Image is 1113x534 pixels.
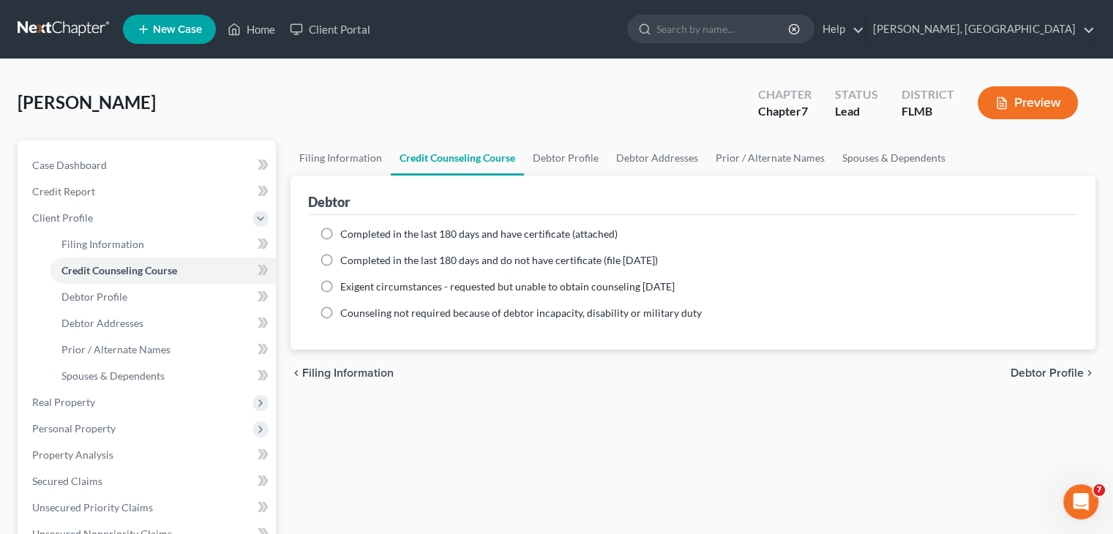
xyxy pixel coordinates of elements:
[50,231,276,257] a: Filing Information
[902,103,954,120] div: FLMB
[20,494,276,521] a: Unsecured Priority Claims
[61,290,127,303] span: Debtor Profile
[61,264,177,277] span: Credit Counseling Course
[758,103,812,120] div: Chapter
[902,86,954,103] div: District
[340,280,675,293] span: Exigent circumstances - requested but unable to obtain counseling [DATE]
[93,422,105,434] button: Start recording
[61,343,170,356] span: Prior / Alternate Names
[18,91,156,113] span: [PERSON_NAME]
[42,8,65,31] img: Profile image for Katie
[251,416,274,440] button: Send a message…
[12,115,240,268] div: 🚨ATTN: [GEOGRAPHIC_DATA] of [US_STATE]The court has added a new Credit Counseling Field that we n...
[50,363,276,389] a: Spouses & Dependents
[308,193,350,211] div: Debtor
[32,396,95,408] span: Real Property
[257,6,283,32] div: Close
[20,178,276,205] a: Credit Report
[23,159,228,260] div: The court has added a new Credit Counseling Field that we need to update upon filing. Please remo...
[833,140,954,176] a: Spouses & Dependents
[32,448,113,461] span: Property Analysis
[50,336,276,363] a: Prior / Alternate Names
[50,310,276,336] a: Debtor Addresses
[23,422,34,434] button: Emoji picker
[815,16,864,42] a: Help
[758,86,812,103] div: Chapter
[835,86,878,103] div: Status
[71,18,142,33] p: Active 15h ago
[153,24,202,35] span: New Case
[1084,367,1095,379] i: chevron_right
[391,140,524,176] a: Credit Counseling Course
[70,422,81,434] button: Upload attachment
[32,475,102,487] span: Secured Claims
[866,16,1095,42] a: [PERSON_NAME], [GEOGRAPHIC_DATA]
[340,227,618,240] span: Completed in the last 180 days and have certificate (attached)
[12,115,281,301] div: Katie says…
[1093,484,1105,496] span: 7
[1011,367,1095,379] button: Debtor Profile chevron_right
[291,367,302,379] i: chevron_left
[71,7,166,18] h1: [PERSON_NAME]
[50,257,276,284] a: Credit Counseling Course
[12,391,280,416] textarea: Message…
[801,104,808,118] span: 7
[23,124,209,151] b: 🚨ATTN: [GEOGRAPHIC_DATA] of [US_STATE]
[707,140,833,176] a: Prior / Alternate Names
[282,16,378,42] a: Client Portal
[20,152,276,178] a: Case Dashboard
[291,140,391,176] a: Filing Information
[20,468,276,494] a: Secured Claims
[32,211,93,224] span: Client Profile
[1011,367,1084,379] span: Debtor Profile
[229,6,257,34] button: Home
[50,284,276,310] a: Debtor Profile
[46,422,58,434] button: Gif picker
[607,140,707,176] a: Debtor Addresses
[32,159,107,171] span: Case Dashboard
[32,422,116,435] span: Personal Property
[20,442,276,468] a: Property Analysis
[340,307,702,319] span: Counseling not required because of debtor incapacity, disability or military duty
[61,317,143,329] span: Debtor Addresses
[524,140,607,176] a: Debtor Profile
[32,185,95,198] span: Credit Report
[340,254,658,266] span: Completed in the last 180 days and do not have certificate (file [DATE])
[23,271,146,280] div: [PERSON_NAME] • Just now
[835,103,878,120] div: Lead
[61,369,165,382] span: Spouses & Dependents
[10,6,37,34] button: go back
[978,86,1078,119] button: Preview
[302,367,394,379] span: Filing Information
[291,367,394,379] button: chevron_left Filing Information
[656,15,790,42] input: Search by name...
[61,238,144,250] span: Filing Information
[220,16,282,42] a: Home
[32,501,153,514] span: Unsecured Priority Claims
[1063,484,1098,519] iframe: Intercom live chat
